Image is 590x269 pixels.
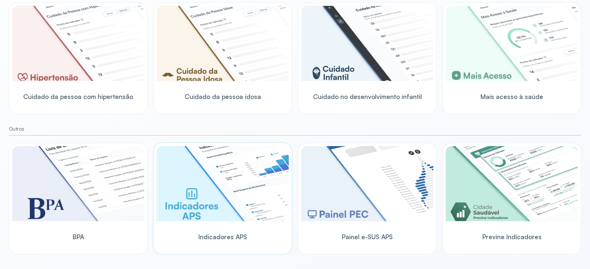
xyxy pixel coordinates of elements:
[73,233,84,241] span: BPA
[313,93,422,100] span: Cuidado no desenvolvimento infantil
[301,146,433,221] img: pec-panel.png
[480,93,543,100] span: Mais acesso à saúde
[446,6,578,81] img: healthcare-greater-access.png
[12,146,144,221] img: bpa.png
[185,93,261,100] span: Cuidado da pessoa idosa
[157,146,289,221] img: aps-indicators.png
[198,233,247,241] span: Indicadores APS
[9,126,581,132] small: Outros
[12,6,144,81] img: hypertension.png
[23,93,133,100] span: Cuidado da pessoa com hipertensão
[446,146,578,221] img: previne-brasil.png
[157,6,289,81] img: elderly.png
[342,233,393,241] span: Painel e-SUS APS
[301,6,433,81] img: child-development.png
[482,233,542,241] span: Previne Indicadores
